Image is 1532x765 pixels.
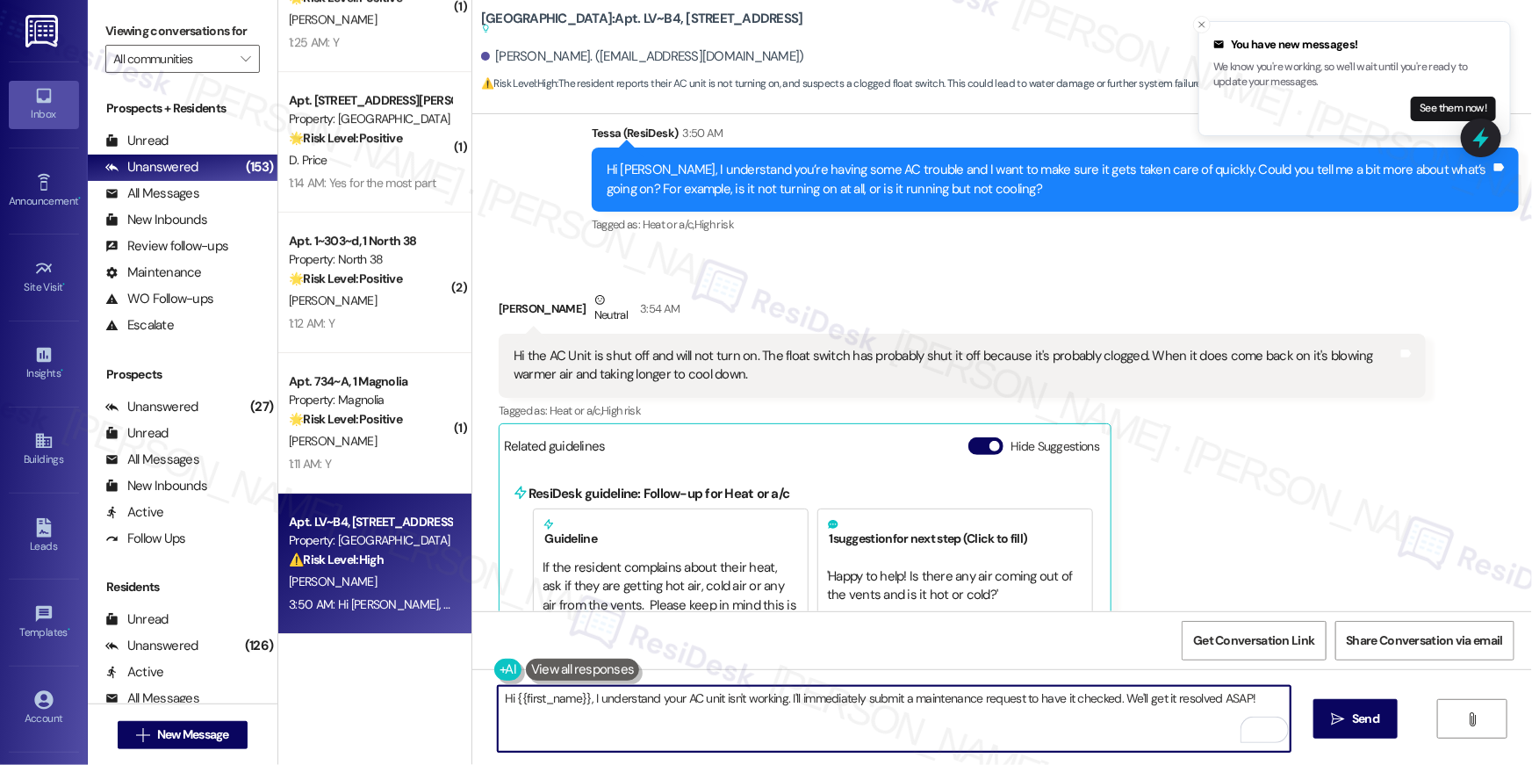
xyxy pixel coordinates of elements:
strong: ⚠️ Risk Level: High [481,76,557,90]
div: (126) [241,632,277,660]
button: Send [1313,699,1399,739]
div: Hi [PERSON_NAME], I understand you’re having some AC trouble and I want to make sure it gets take... [607,161,1491,198]
textarea: To enrich screen reader interactions, please activate Accessibility in Grammarly extension settings [498,686,1291,752]
div: Property: [GEOGRAPHIC_DATA] [289,110,451,128]
a: Insights • [9,340,79,387]
button: Get Conversation Link [1182,621,1326,660]
span: • [78,192,81,205]
div: All Messages [105,184,199,203]
i:  [1332,712,1345,726]
span: New Message [157,725,229,744]
div: You have new messages! [1213,36,1496,54]
span: ' Happy to help! Is there any air coming out of the vents and is it hot or cold? ' [827,567,1075,603]
div: Active [105,503,164,522]
div: Unread [105,610,169,629]
div: New Inbounds [105,211,207,229]
a: Buildings [9,426,79,473]
div: Unread [105,424,169,443]
div: Tessa (ResiDesk) [592,124,1519,148]
div: All Messages [105,451,199,469]
div: 1:11 AM: Y [289,456,331,472]
b: [GEOGRAPHIC_DATA]: Apt. LV~B4, [STREET_ADDRESS] [481,10,803,39]
div: Related guidelines [504,437,606,463]
div: 1:25 AM: Y [289,34,339,50]
span: • [63,278,66,291]
div: [PERSON_NAME]. ([EMAIL_ADDRESS][DOMAIN_NAME]) [481,47,804,66]
div: Unanswered [105,158,198,177]
span: • [61,364,63,377]
i:  [1466,712,1479,726]
span: [PERSON_NAME] [289,433,377,449]
span: Heat or a/c , [643,217,694,232]
div: Property: [GEOGRAPHIC_DATA] [289,531,451,550]
a: Account [9,685,79,733]
h5: Guideline [543,518,799,546]
div: [PERSON_NAME] [499,291,1426,334]
div: Active [105,663,164,682]
a: Site Visit • [9,254,79,301]
button: Share Conversation via email [1335,621,1514,660]
div: Residents [88,578,277,596]
div: All Messages [105,689,199,708]
div: New Inbounds [105,477,207,495]
a: Inbox [9,81,79,128]
div: Apt. [STREET_ADDRESS][PERSON_NAME] [289,91,451,110]
p: We know you're working, so we'll wait until you're ready to update your messages. [1213,60,1496,90]
div: WO Follow-ups [105,290,213,308]
h5: 1 suggestion for next step (Click to fill) [827,518,1083,546]
div: 3:50 AM [678,124,723,142]
div: Maintenance [105,263,202,282]
span: [PERSON_NAME] [289,11,377,27]
div: Tagged as: [499,398,1426,423]
div: Hi the AC Unit is shut off and will not turn on. The float switch has probably shut it off becaus... [514,347,1398,385]
div: Prospects + Residents [88,99,277,118]
button: New Message [118,721,248,749]
span: Share Conversation via email [1347,631,1503,650]
div: Prospects [88,365,277,384]
strong: ⚠️ Risk Level: High [289,552,384,567]
div: Unanswered [105,398,198,416]
input: All communities [113,45,232,73]
div: Apt. 734~A, 1 Magnolia [289,372,451,391]
div: (27) [246,393,277,421]
label: Viewing conversations for [105,18,260,45]
strong: 🌟 Risk Level: Positive [289,411,402,427]
i:  [241,52,250,66]
div: If the resident complains about their heat, ask if they are getting hot air, cold air or any air ... [543,559,799,653]
button: See them now! [1411,97,1496,121]
div: Follow Ups [105,530,186,548]
span: [PERSON_NAME] [289,574,377,589]
a: Templates • [9,599,79,646]
div: 1:14 AM: Yes for the most part [289,175,435,191]
a: Leads [9,513,79,560]
div: Unread [105,132,169,150]
img: ResiDesk Logo [25,15,61,47]
span: Get Conversation Link [1193,631,1314,650]
i:  [136,728,149,742]
div: (153) [241,154,277,181]
span: Heat or a/c , [550,403,601,418]
span: High risk [601,403,641,418]
span: D. Price [289,152,327,168]
div: Review follow-ups [105,237,228,256]
span: High risk [694,217,734,232]
div: Escalate [105,316,174,335]
span: [PERSON_NAME] [289,292,377,308]
div: Neutral [591,291,631,328]
div: Unanswered [105,637,198,655]
div: Property: Magnolia [289,391,451,409]
span: • [68,624,70,636]
div: Apt. 1~303~d, 1 North 38 [289,232,451,250]
div: 3:54 AM [636,300,680,318]
div: Tagged as: [592,212,1519,237]
span: : The resident reports their AC unit is not turning on, and suspects a clogged float switch. This... [481,75,1339,93]
span: Send [1352,710,1379,728]
button: Close toast [1193,16,1211,33]
div: Property: North 38 [289,250,451,269]
label: Hide Suggestions [1011,437,1099,456]
strong: 🌟 Risk Level: Positive [289,271,402,286]
b: ResiDesk guideline: Follow-up for Heat or a/c [529,485,789,502]
div: 1:12 AM: Y [289,315,334,331]
strong: 🌟 Risk Level: Positive [289,130,402,146]
div: Apt. LV~B4, [STREET_ADDRESS] [289,513,451,531]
